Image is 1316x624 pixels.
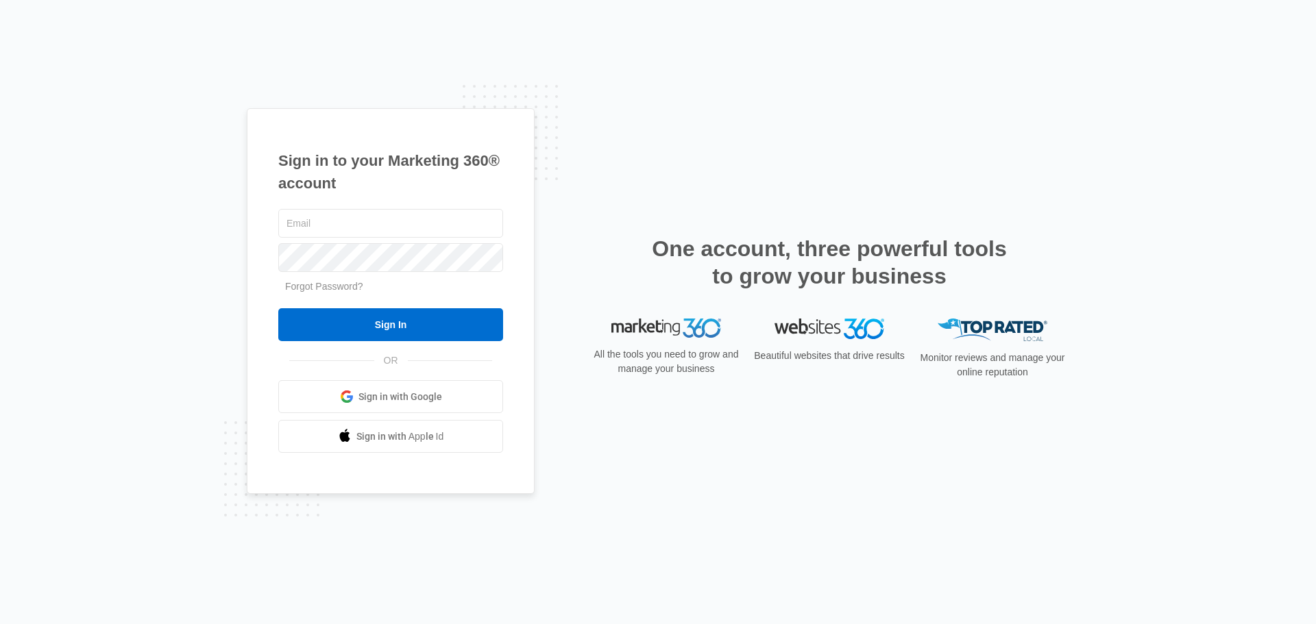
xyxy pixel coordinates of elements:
[775,319,884,338] img: Websites 360
[374,353,408,368] span: OR
[358,390,442,404] span: Sign in with Google
[589,347,743,376] p: All the tools you need to grow and manage your business
[278,420,503,453] a: Sign in with Apple Id
[938,319,1047,341] img: Top Rated Local
[278,149,503,195] h1: Sign in to your Marketing 360® account
[278,380,503,413] a: Sign in with Google
[648,235,1011,290] h2: One account, three powerful tools to grow your business
[278,308,503,341] input: Sign In
[753,349,906,363] p: Beautiful websites that drive results
[285,281,363,292] a: Forgot Password?
[916,351,1069,379] p: Monitor reviews and manage your online reputation
[611,319,721,338] img: Marketing 360
[356,429,444,444] span: Sign in with Apple Id
[278,209,503,238] input: Email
